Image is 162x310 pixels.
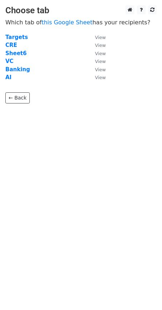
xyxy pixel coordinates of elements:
a: View [88,58,106,64]
a: ← Back [5,92,30,103]
small: View [95,43,106,48]
small: View [95,51,106,56]
h3: Choose tab [5,5,157,16]
small: View [95,35,106,40]
a: Sheet6 [5,50,27,57]
a: Banking [5,66,30,73]
a: this Google Sheet [42,19,92,26]
a: View [88,66,106,73]
p: Which tab of has your recipients? [5,19,157,26]
a: AI [5,74,11,81]
small: View [95,75,106,80]
a: View [88,50,106,57]
small: View [95,59,106,64]
a: View [88,74,106,81]
small: View [95,67,106,72]
a: Targets [5,34,28,40]
a: VC [5,58,14,64]
a: View [88,34,106,40]
a: CRE [5,42,17,48]
a: View [88,42,106,48]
